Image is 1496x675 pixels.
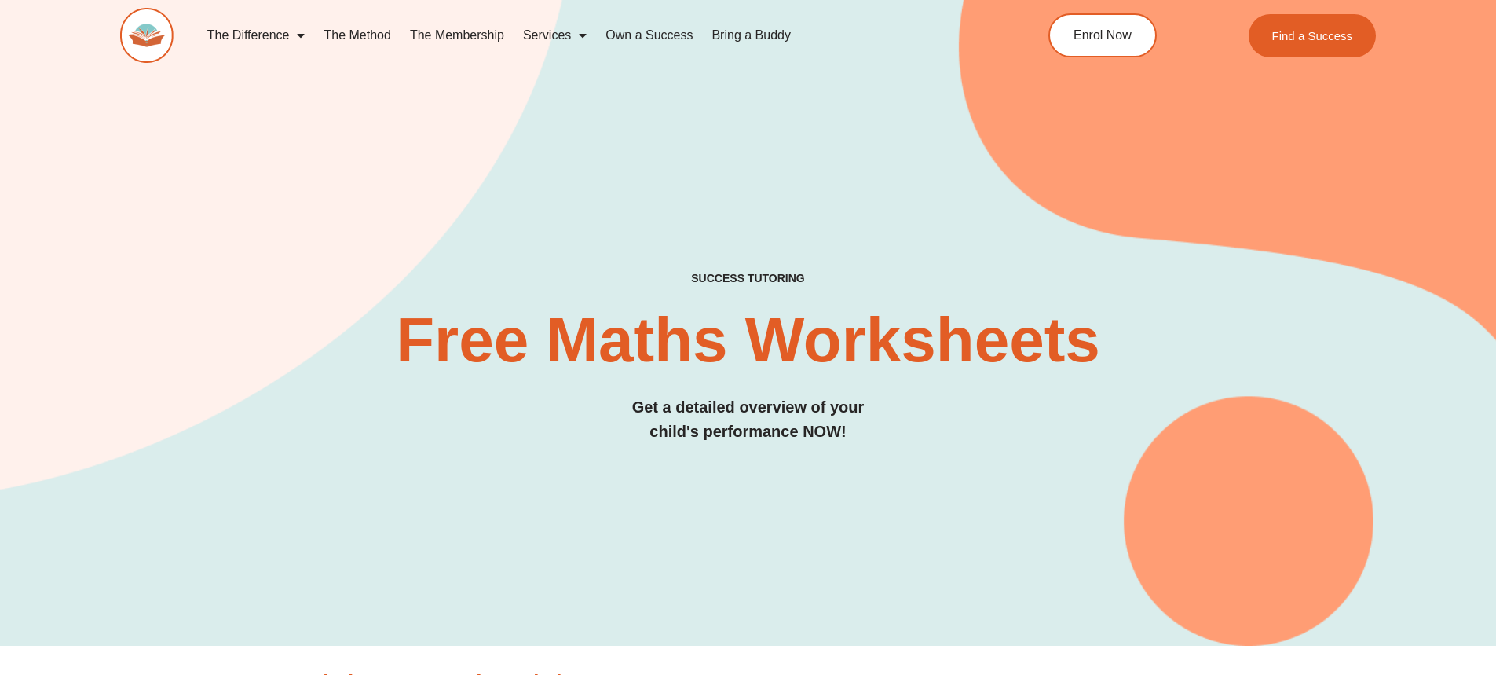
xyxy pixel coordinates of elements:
[514,17,596,53] a: Services
[120,272,1377,285] h4: SUCCESS TUTORING​
[120,309,1377,372] h2: Free Maths Worksheets​
[1249,14,1377,57] a: Find a Success
[198,17,977,53] nav: Menu
[702,17,800,53] a: Bring a Buddy
[314,17,400,53] a: The Method
[1272,30,1353,42] span: Find a Success
[1074,29,1132,42] span: Enrol Now
[1048,13,1157,57] a: Enrol Now
[596,17,702,53] a: Own a Success
[120,395,1377,444] h3: Get a detailed overview of your child's performance NOW!
[198,17,315,53] a: The Difference
[401,17,514,53] a: The Membership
